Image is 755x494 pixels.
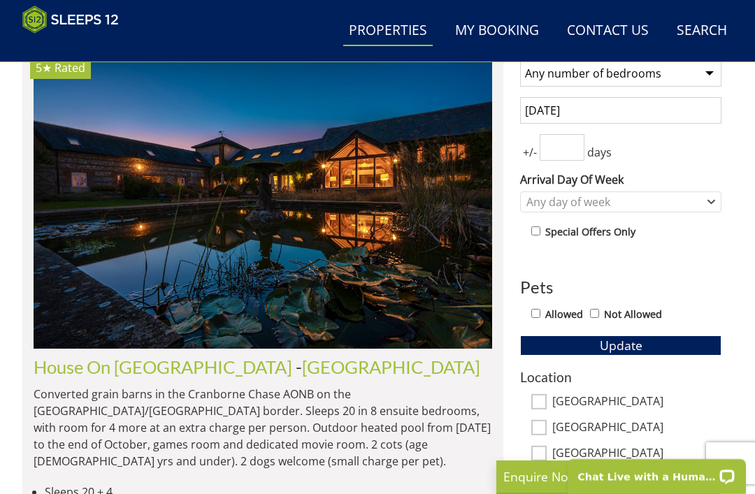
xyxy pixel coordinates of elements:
h3: Pets [520,278,721,296]
a: My Booking [450,15,545,47]
span: House On The Hill has a 5 star rating under the Quality in Tourism Scheme [36,60,52,75]
span: days [584,144,614,161]
a: [GEOGRAPHIC_DATA] [302,356,480,377]
img: house-on-the-hill-large-holiday-home-accommodation-wiltshire-sleeps-16.original.jpg [34,52,492,349]
a: 5★ Rated [34,52,492,349]
p: Enquire Now [503,467,713,486]
label: [GEOGRAPHIC_DATA] [552,421,721,436]
a: Properties [343,15,433,47]
label: [GEOGRAPHIC_DATA] [552,446,721,462]
h3: Location [520,370,721,384]
a: House On [GEOGRAPHIC_DATA] [34,356,292,377]
span: - [296,356,480,377]
input: Arrival Date [520,97,721,124]
p: Converted grain barns in the Cranborne Chase AONB on the [GEOGRAPHIC_DATA]/[GEOGRAPHIC_DATA] bord... [34,386,492,470]
iframe: LiveChat chat widget [559,450,755,494]
label: [GEOGRAPHIC_DATA] [552,395,721,410]
label: Allowed [545,307,583,322]
label: Arrival Day Of Week [520,171,721,188]
img: Sleeps 12 [22,6,119,34]
label: Special Offers Only [545,224,635,240]
a: Contact Us [561,15,654,47]
div: Any day of week [523,194,704,210]
span: Rated [55,60,85,75]
a: Search [671,15,733,47]
label: Not Allowed [604,307,662,322]
span: Update [600,337,642,354]
span: +/- [520,144,540,161]
iframe: Customer reviews powered by Trustpilot [15,42,162,54]
div: Combobox [520,191,721,212]
button: Update [520,335,721,355]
